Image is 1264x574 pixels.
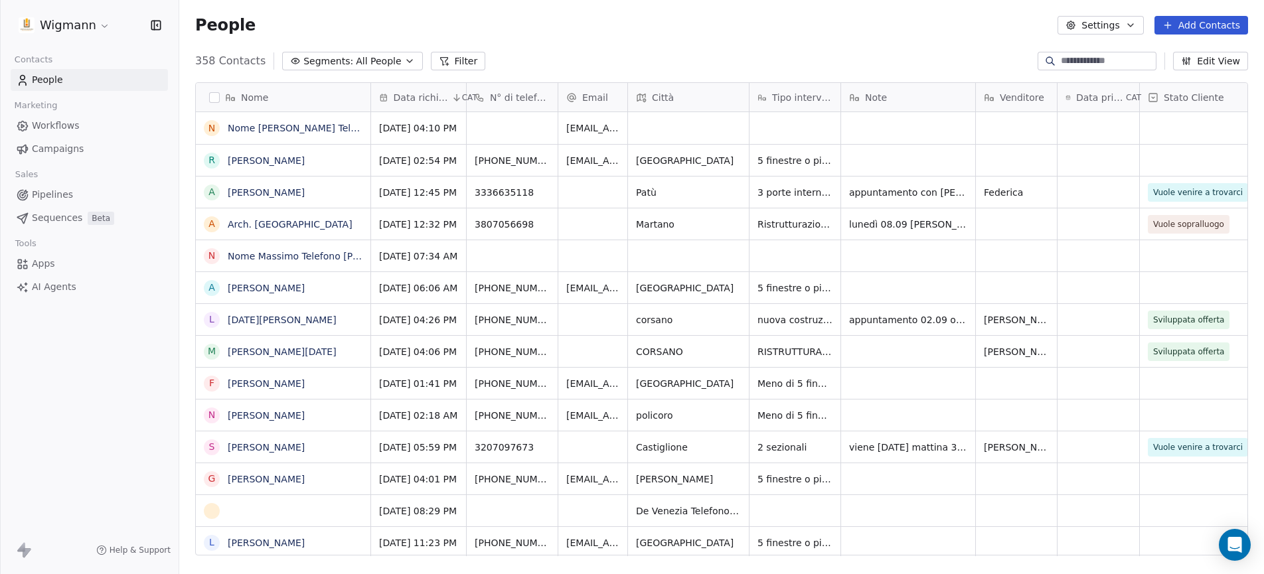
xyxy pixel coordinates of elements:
a: Arch. [GEOGRAPHIC_DATA] [228,219,353,230]
div: Data richiestaCAT [371,83,466,111]
span: Beta [88,212,114,225]
span: [PHONE_NUMBER] [475,536,550,549]
span: Meno di 5 finestre [757,409,832,422]
span: [PHONE_NUMBER] [475,472,550,486]
span: Nome [241,91,268,104]
span: Sales [9,165,44,184]
span: [GEOGRAPHIC_DATA] [636,377,741,390]
a: [PERSON_NAME] [228,442,305,453]
span: [PERSON_NAME] [984,345,1049,358]
span: lunedì 08.09 [PERSON_NAME] va in cantiere per rilievo misure [849,218,967,231]
div: Tipo intervento [750,83,840,111]
span: Apps [32,257,55,271]
span: 358 Contacts [195,53,266,69]
span: [PHONE_NUMBER] [475,154,550,167]
span: [DATE] 07:34 AM [379,250,458,263]
span: [EMAIL_ADDRESS][DOMAIN_NAME] [566,409,619,422]
span: N° di telefono [490,91,550,104]
span: Data primo contatto [1076,91,1123,104]
span: [DATE] 04:10 PM [379,121,458,135]
button: Add Contacts [1154,16,1248,35]
span: [PHONE_NUMBER] [475,377,550,390]
span: Patù [636,186,741,199]
div: A [208,281,215,295]
a: Apps [11,253,168,275]
div: Nome [196,83,370,111]
span: 5 finestre o più di 5 [757,472,832,486]
span: [GEOGRAPHIC_DATA] [636,154,741,167]
span: RISTRUTTURAZIONE [757,345,832,358]
div: N [208,121,215,135]
span: viene [DATE] mattina 3/9 alle 12.00 [849,441,967,454]
span: Stato Cliente [1164,91,1224,104]
span: De Venezia Telefono [PHONE_NUMBER] Città Noci Email [EMAIL_ADDRESS][DOMAIN_NAME] Messaggio Buongi... [636,504,741,518]
span: [DATE] 12:32 PM [379,218,458,231]
a: Nome Massimo Telefono [PHONE_NUMBER] Città Surbo Trattamento dati personali [PERSON_NAME] e prend... [228,251,1092,261]
span: Federica [984,186,1049,199]
div: G [208,472,216,486]
span: [DATE] 05:59 PM [379,441,458,454]
div: Città [628,83,749,111]
button: Wigmann [16,14,113,36]
span: Note [865,91,887,104]
a: Help & Support [96,545,171,555]
a: SequencesBeta [11,207,168,229]
div: A [208,217,215,231]
span: Workflows [32,119,80,133]
div: Note [841,83,975,111]
div: N [208,249,215,263]
div: n [208,408,215,422]
span: [DATE] 11:23 PM [379,536,458,549]
span: Help & Support [110,545,171,555]
span: Vuole venire a trovarci [1153,441,1243,454]
a: AI Agents [11,276,168,298]
span: [PERSON_NAME] [636,472,741,486]
span: People [32,73,63,87]
a: Pipelines [11,184,168,206]
span: CAT [1126,92,1141,103]
span: 3336635118 [475,186,550,199]
span: Ristrutturazione. 38 infissi da fare in legno + persiane (zanzariere??). Ha già fatto lavoro con ... [757,218,832,231]
span: Wigmann [40,17,96,34]
span: Sequences [32,211,82,225]
span: People [195,15,256,35]
span: corsano [636,313,741,326]
span: appuntamento con [PERSON_NAME] [DATE] ore 11 [849,186,967,199]
a: People [11,69,168,91]
span: 5 finestre o più di 5 [757,154,832,167]
span: [PERSON_NAME] [984,313,1049,326]
span: [PERSON_NAME] [984,441,1049,454]
a: [PERSON_NAME] [228,378,305,389]
span: Venditore [1000,91,1044,104]
span: Tipo intervento [772,91,832,104]
span: Vuole venire a trovarci [1153,186,1243,199]
span: [DATE] 04:01 PM [379,472,458,486]
span: Castiglione [636,441,741,454]
div: Open Intercom Messenger [1219,529,1251,561]
span: nuova costruzione [757,313,832,326]
a: [PERSON_NAME] [228,283,305,293]
button: Settings [1058,16,1143,35]
div: grid [196,112,371,556]
button: Edit View [1173,52,1248,70]
span: [PHONE_NUMBER] [475,409,550,422]
span: [DATE] 02:54 PM [379,154,458,167]
div: M [208,344,216,358]
div: Stato Cliente [1140,83,1262,111]
div: L [209,536,214,549]
div: R [208,153,215,167]
span: Email [582,91,608,104]
span: [EMAIL_ADDRESS][DOMAIN_NAME] [566,121,619,135]
span: policoro [636,409,741,422]
span: Contacts [9,50,58,70]
span: 3 porte interne da sostituire. [757,186,832,199]
span: 3807056698 [475,218,550,231]
span: Martano [636,218,741,231]
span: [EMAIL_ADDRESS][DOMAIN_NAME] [566,281,619,295]
span: [DATE] 02:18 AM [379,409,458,422]
span: [DATE] 12:45 PM [379,186,458,199]
span: Tools [9,234,42,253]
span: [EMAIL_ADDRESS][DOMAIN_NAME] [566,472,619,486]
span: Data richiesta [394,91,449,104]
span: [GEOGRAPHIC_DATA] [636,281,741,295]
